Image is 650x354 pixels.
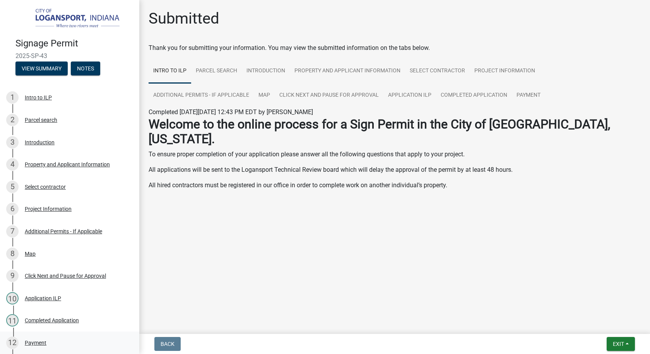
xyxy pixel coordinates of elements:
p: All hired contractors must be registered in our office in order to complete work on another indiv... [149,181,641,190]
a: Parcel search [191,59,242,84]
div: 1 [6,91,19,104]
div: Application ILP [25,296,61,301]
img: City of Logansport, Indiana [15,8,127,30]
h1: Submitted [149,9,219,28]
span: 2025-SP-43 [15,52,124,60]
h4: Signage Permit [15,38,133,49]
div: Payment [25,340,46,345]
a: Introduction [242,59,290,84]
a: Project Information [470,59,540,84]
div: 4 [6,158,19,171]
a: Intro to ILP [149,59,191,84]
a: Select contractor [405,59,470,84]
a: Property and Applicant Information [290,59,405,84]
div: 2 [6,114,19,126]
span: Back [161,341,174,347]
div: Introduction [25,140,55,145]
div: Map [25,251,36,257]
div: Parcel search [25,117,57,123]
div: Click Next and Pause for Approval [25,273,106,279]
div: 11 [6,314,19,327]
p: To ensure proper completion of your application please answer all the following questions that ap... [149,150,641,159]
div: 5 [6,181,19,193]
div: Project Information [25,206,72,212]
div: 10 [6,292,19,304]
button: Notes [71,62,100,75]
div: Thank you for submitting your information. You may view the submitted information on the tabs below. [149,43,641,53]
a: Additional Permits - If Applicable [149,83,254,108]
div: 6 [6,203,19,215]
div: Additional Permits - If Applicable [25,229,102,234]
wm-modal-confirm: Notes [71,66,100,72]
div: 3 [6,136,19,149]
strong: Welcome to the online process for a Sign Permit in the City of [GEOGRAPHIC_DATA], [US_STATE]. [149,117,610,146]
div: 9 [6,270,19,282]
button: Back [154,337,181,351]
a: Payment [512,83,545,108]
a: Completed Application [436,83,512,108]
a: Application ILP [383,83,436,108]
a: Map [254,83,275,108]
button: Exit [607,337,635,351]
wm-modal-confirm: Summary [15,66,68,72]
div: 7 [6,225,19,238]
div: Select contractor [25,184,66,190]
div: 12 [6,337,19,349]
div: 8 [6,248,19,260]
a: Click Next and Pause for Approval [275,83,383,108]
div: Completed Application [25,318,79,323]
span: Completed [DATE][DATE] 12:43 PM EDT by [PERSON_NAME] [149,108,313,116]
p: All applications will be sent to the Logansport Technical Review board which will delay the appro... [149,165,641,174]
div: Intro to ILP [25,95,52,100]
button: View Summary [15,62,68,75]
span: Exit [613,341,624,347]
div: Property and Applicant Information [25,162,110,167]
